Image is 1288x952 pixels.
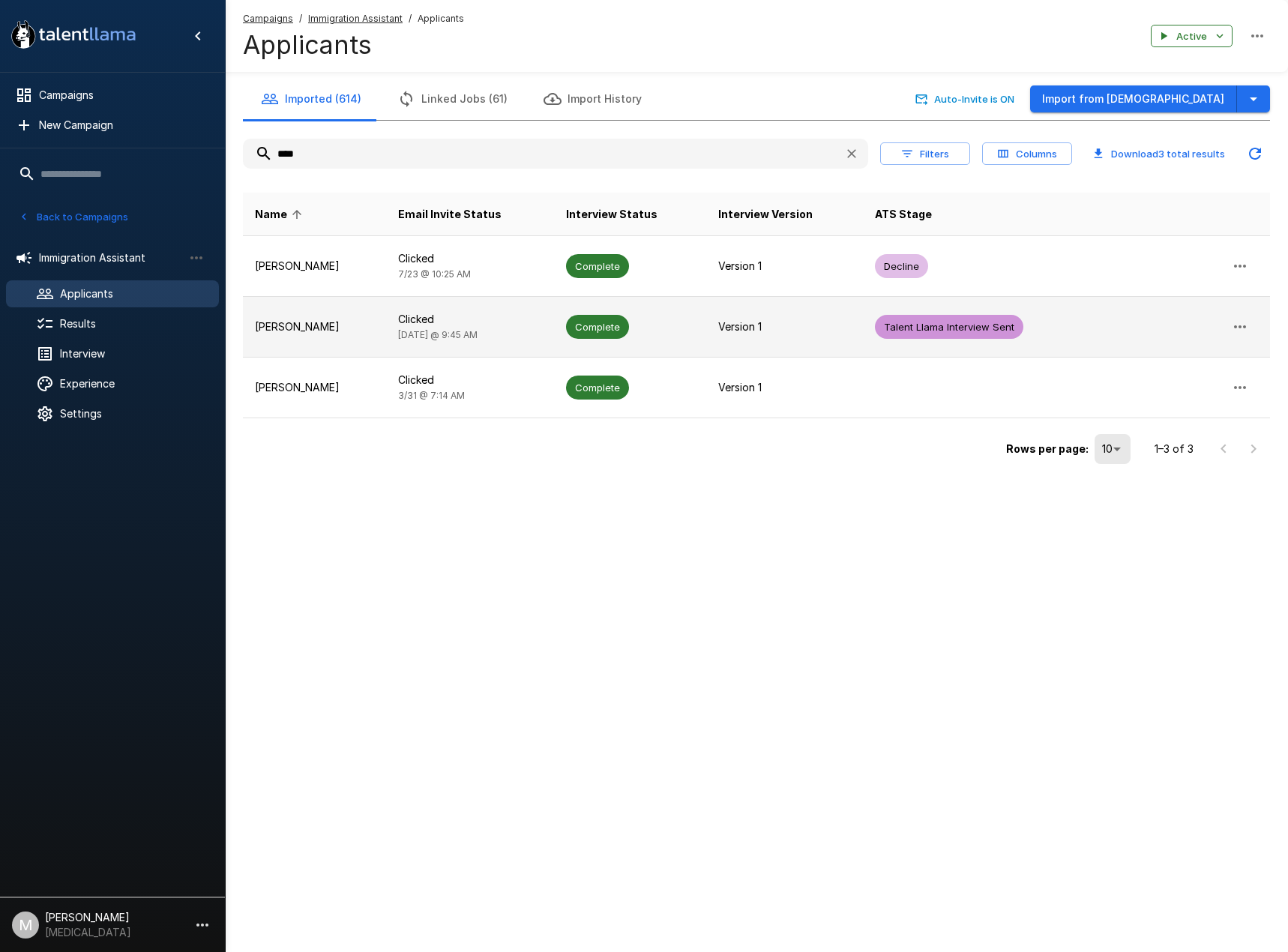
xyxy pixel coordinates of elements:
[1006,442,1089,457] p: Rows per page:
[255,380,374,395] p: [PERSON_NAME]
[1084,142,1234,166] button: Download3 total results
[379,78,526,120] button: Linked Jobs (61)
[398,373,542,388] p: Clicked
[1151,25,1233,48] button: Active
[299,11,302,26] span: /
[875,205,932,223] span: ATS Stage
[1030,85,1237,113] button: Import from [DEMOGRAPHIC_DATA]
[718,319,850,334] p: Version 1
[1240,139,1270,169] button: Updated Today - 1:40 PM
[1155,442,1194,457] p: 1–3 of 3
[243,13,293,24] u: Campaigns
[418,11,464,26] span: Applicants
[243,78,379,120] button: Imported (614)
[718,380,850,395] p: Version 1
[526,78,660,120] button: Import History
[255,259,374,274] p: [PERSON_NAME]
[566,320,629,334] span: Complete
[398,205,502,223] span: Email Invite Status
[566,205,657,223] span: Interview Status
[409,11,412,26] span: /
[912,88,1018,111] button: Auto-Invite is ON
[718,259,850,274] p: Version 1
[1095,434,1131,464] div: 10
[398,312,542,327] p: Clicked
[255,205,307,223] span: Name
[982,142,1072,166] button: Columns
[308,13,403,24] u: Immigration Assistant
[566,381,629,395] span: Complete
[398,390,465,401] span: 3/31 @ 7:14 AM
[875,320,1023,334] span: Talent Llama Interview Sent
[243,29,464,61] h4: Applicants
[880,142,970,166] button: Filters
[398,329,478,340] span: [DATE] @ 9:45 AM
[875,259,928,274] span: Decline
[398,251,542,266] p: Clicked
[398,268,471,280] span: 7/23 @ 10:25 AM
[718,205,813,223] span: Interview Version
[255,319,374,334] p: [PERSON_NAME]
[566,259,629,274] span: Complete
